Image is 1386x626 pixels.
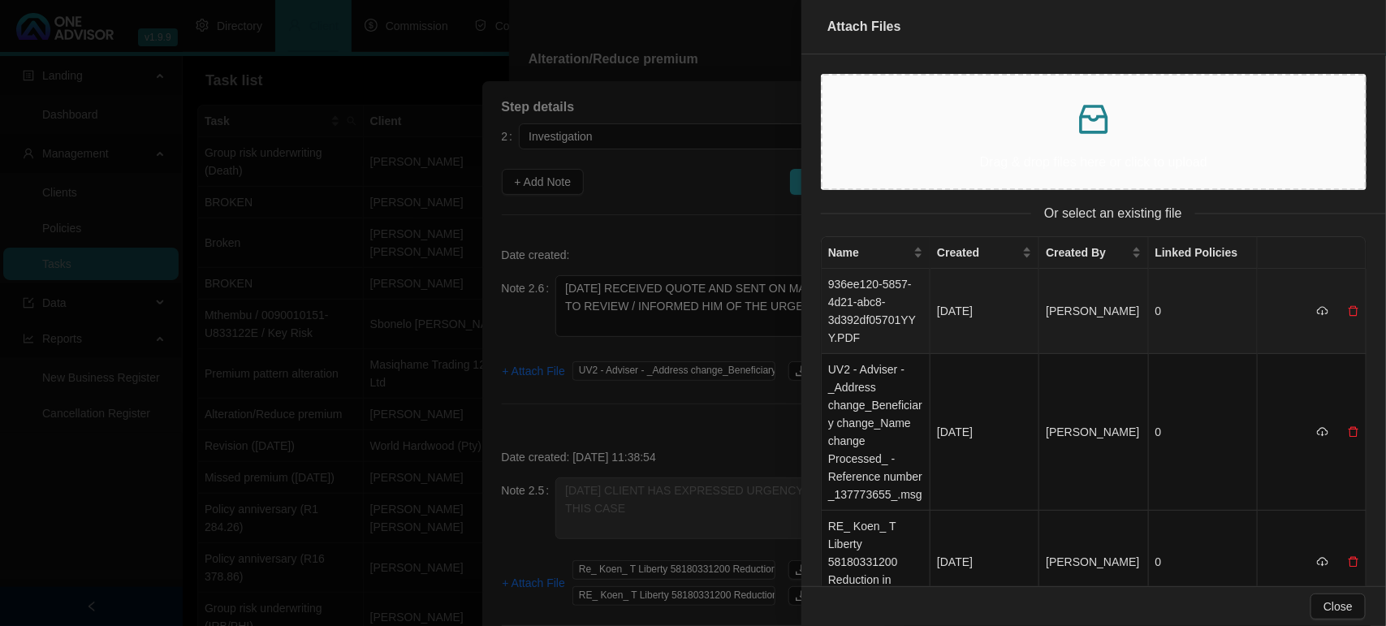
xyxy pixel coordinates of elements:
[930,354,1039,511] td: [DATE]
[1310,594,1366,620] button: Close
[930,269,1039,354] td: [DATE]
[822,511,930,614] td: RE_ Koen_ T Liberty 58180331200 Reduction in premium.msg
[1031,203,1195,223] span: Or select an existing file
[1074,100,1113,139] span: inbox
[1149,354,1258,511] td: 0
[1348,305,1359,317] span: delete
[1317,305,1328,317] span: cloud-download
[822,237,930,269] th: Name
[1046,555,1139,568] span: [PERSON_NAME]
[1149,269,1258,354] td: 0
[1317,556,1328,568] span: cloud-download
[822,354,930,511] td: UV2 - Adviser - _Address change_Beneficiary change_Name change Processed_ - Reference number _137...
[828,244,910,261] span: Name
[937,244,1019,261] span: Created
[930,511,1039,614] td: [DATE]
[1046,304,1139,317] span: [PERSON_NAME]
[1317,426,1328,438] span: cloud-download
[1046,244,1128,261] span: Created By
[835,152,1352,172] p: Drag & drop files here or click to upload
[822,269,930,354] td: 936ee120-5857-4d21-abc8-3d392df05701YYY.PDF
[1323,598,1353,615] span: Close
[1149,511,1258,614] td: 0
[827,19,901,33] span: Attach Files
[1348,426,1359,438] span: delete
[1348,556,1359,568] span: delete
[823,76,1365,188] span: inboxDrag & drop files here or click to upload
[1149,237,1258,269] th: Linked Policies
[930,237,1039,269] th: Created
[1039,237,1148,269] th: Created By
[1046,425,1139,438] span: [PERSON_NAME]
